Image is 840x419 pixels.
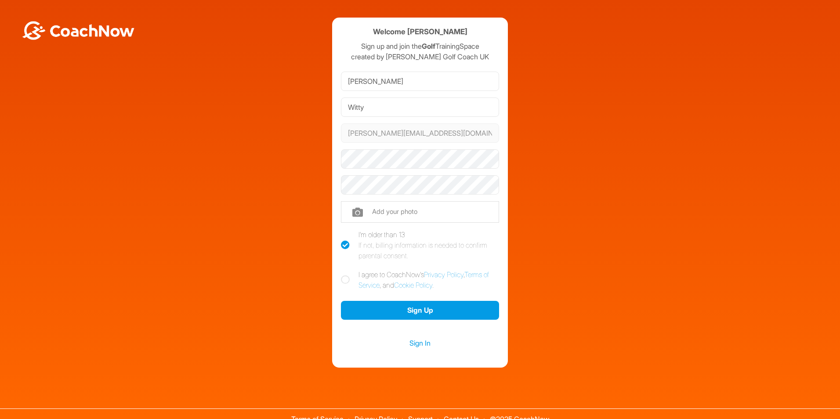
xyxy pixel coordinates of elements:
[358,229,499,261] div: I'm older than 13
[341,98,499,117] input: Last Name
[341,123,499,143] input: Email
[373,26,467,37] h4: Welcome [PERSON_NAME]
[341,72,499,91] input: First Name
[358,240,499,261] div: If not, billing information is needed to confirm parental consent.
[341,301,499,320] button: Sign Up
[21,21,135,40] img: BwLJSsUCoWCh5upNqxVrqldRgqLPVwmV24tXu5FoVAoFEpwwqQ3VIfuoInZCoVCoTD4vwADAC3ZFMkVEQFDAAAAAElFTkSuQmCC
[422,42,435,51] strong: Golf
[358,270,489,289] a: Terms of Service
[341,269,499,290] label: I agree to CoachNow's , , and .
[341,337,499,349] a: Sign In
[341,41,499,51] p: Sign up and join the TrainingSpace
[341,51,499,62] p: created by [PERSON_NAME] Golf Coach UK
[424,270,463,279] a: Privacy Policy
[394,281,432,289] a: Cookie Policy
